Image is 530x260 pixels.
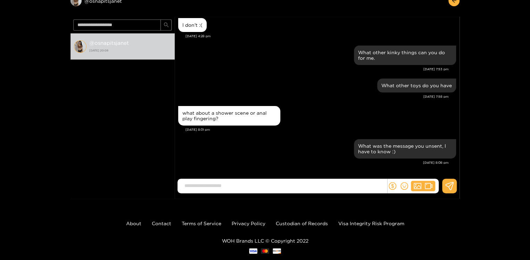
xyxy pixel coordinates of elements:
[354,46,456,65] div: Sep. 29, 7:53 pm
[185,34,456,39] div: [DATE] 4:28 pm
[414,182,421,190] span: picture
[178,18,207,32] div: Sep. 29, 4:28 pm
[178,106,280,125] div: Sep. 29, 8:01 pm
[381,83,452,88] div: What other toys do you have
[358,143,452,154] div: What was the message you unsent, I have to know :)
[164,22,169,28] span: search
[400,182,408,190] span: smile
[74,40,86,53] img: conversation
[178,94,449,99] div: [DATE] 7:58 pm
[354,139,456,159] div: Sep. 29, 8:08 pm
[160,19,172,31] button: search
[338,221,404,226] a: Visa Integrity Risk Program
[178,67,449,72] div: [DATE] 7:53 pm
[232,221,265,226] a: Privacy Policy
[411,181,435,191] button: picturevideo-camera
[425,182,432,190] span: video-camera
[89,47,171,54] strong: [DATE] 20:08
[178,160,449,165] div: [DATE] 8:08 pm
[182,110,276,121] div: what about a shower scene or anal play fingering?
[89,40,129,46] strong: @ osnapitsjanet
[126,221,141,226] a: About
[185,127,456,132] div: [DATE] 8:01 pm
[276,221,328,226] a: Custodian of Records
[182,22,202,28] div: I don't :(
[389,182,396,190] span: dollar
[387,181,398,191] button: dollar
[358,50,452,61] div: What other kinky things can you do for me.
[182,221,221,226] a: Terms of Service
[377,79,456,92] div: Sep. 29, 7:58 pm
[152,221,171,226] a: Contact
